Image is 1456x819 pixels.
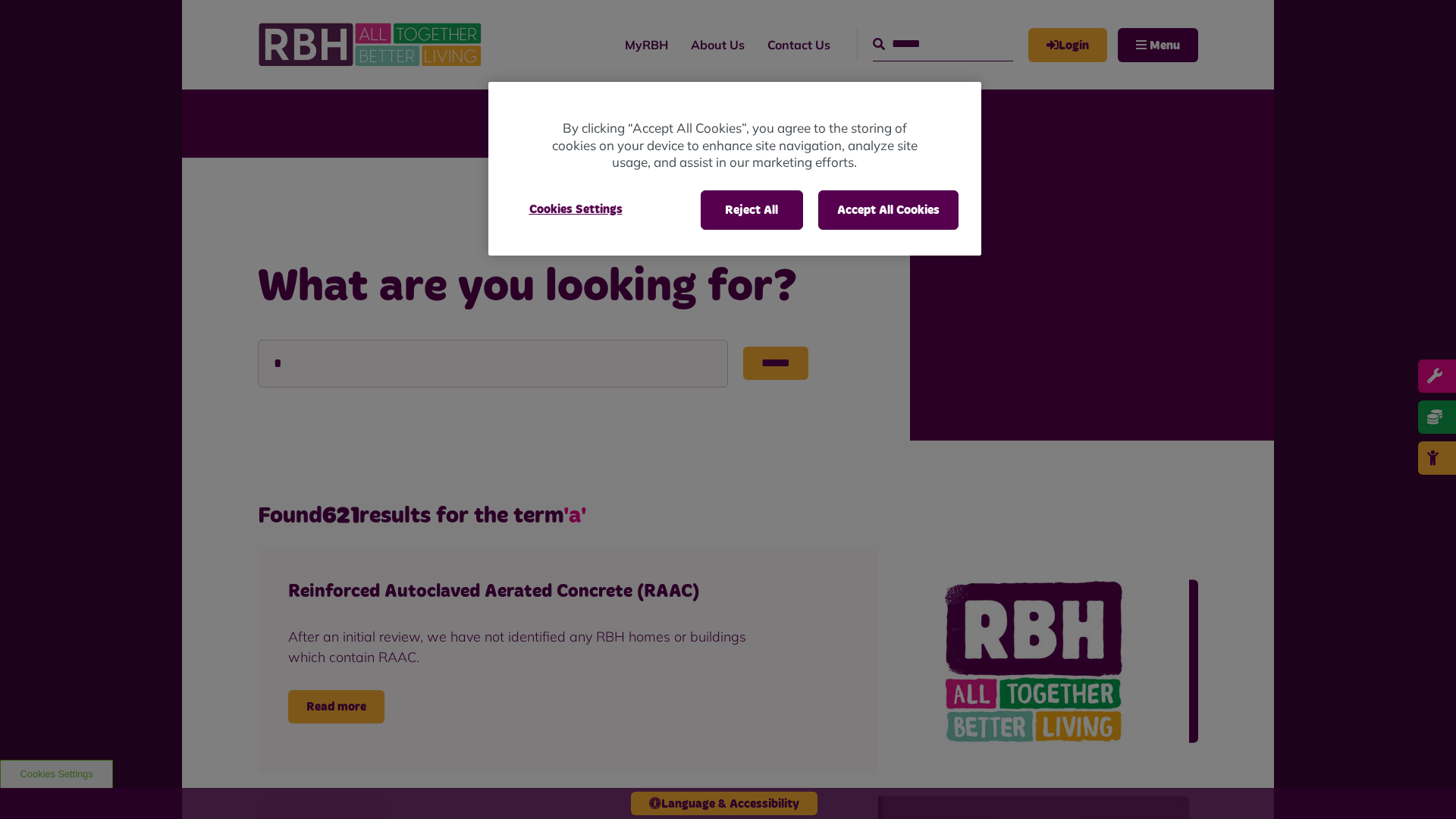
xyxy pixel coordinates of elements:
[701,190,803,230] button: Reject All
[488,82,981,256] div: Cookie banner
[511,190,641,228] button: Cookies Settings
[818,190,959,230] button: Accept All Cookies
[488,82,981,256] div: Privacy
[549,120,921,171] p: By clicking “Accept All Cookies”, you agree to the storing of cookies on your device to enhance s...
